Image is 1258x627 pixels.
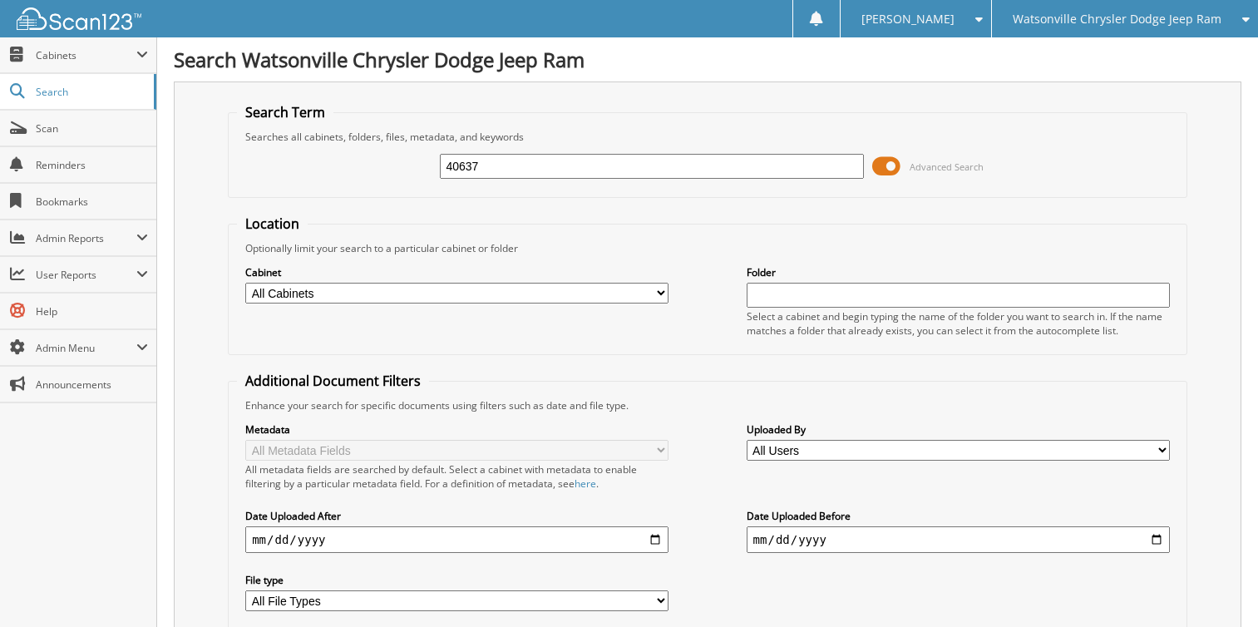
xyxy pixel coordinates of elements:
span: Reminders [36,158,148,172]
img: scan123-logo-white.svg [17,7,141,30]
label: File type [245,573,668,587]
div: Optionally limit your search to a particular cabinet or folder [237,241,1178,255]
span: Help [36,304,148,318]
span: Announcements [36,378,148,392]
div: Searches all cabinets, folders, files, metadata, and keywords [237,130,1178,144]
label: Metadata [245,422,668,437]
label: Cabinet [245,265,668,279]
input: start [245,526,668,553]
span: Admin Menu [36,341,136,355]
span: Scan [36,121,148,136]
label: Date Uploaded After [245,509,668,523]
div: Select a cabinet and begin typing the name of the folder you want to search in. If the name match... [747,309,1170,338]
div: Enhance your search for specific documents using filters such as date and file type. [237,398,1178,412]
span: Search [36,85,146,99]
label: Date Uploaded Before [747,509,1170,523]
span: Advanced Search [910,160,984,173]
span: Cabinets [36,48,136,62]
span: Watsonville Chrysler Dodge Jeep Ram [1013,14,1221,24]
div: All metadata fields are searched by default. Select a cabinet with metadata to enable filtering b... [245,462,668,491]
input: end [747,526,1170,553]
a: here [575,476,596,491]
label: Folder [747,265,1170,279]
span: Bookmarks [36,195,148,209]
legend: Search Term [237,103,333,121]
iframe: Chat Widget [1175,547,1258,627]
h1: Search Watsonville Chrysler Dodge Jeep Ram [174,46,1241,73]
label: Uploaded By [747,422,1170,437]
span: Admin Reports [36,231,136,245]
legend: Location [237,215,308,233]
span: User Reports [36,268,136,282]
span: [PERSON_NAME] [861,14,955,24]
legend: Additional Document Filters [237,372,429,390]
